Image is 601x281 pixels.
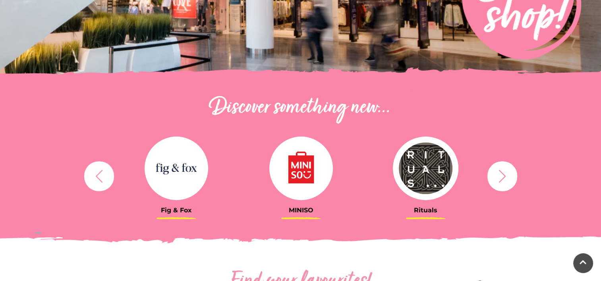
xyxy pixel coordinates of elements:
h3: Fig & Fox [120,206,233,214]
a: Fig & Fox [120,137,233,214]
h2: Discover something new... [80,95,521,121]
a: Rituals [369,137,482,214]
a: MINISO [245,137,358,214]
h3: MINISO [245,206,358,214]
h3: Rituals [369,206,482,214]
